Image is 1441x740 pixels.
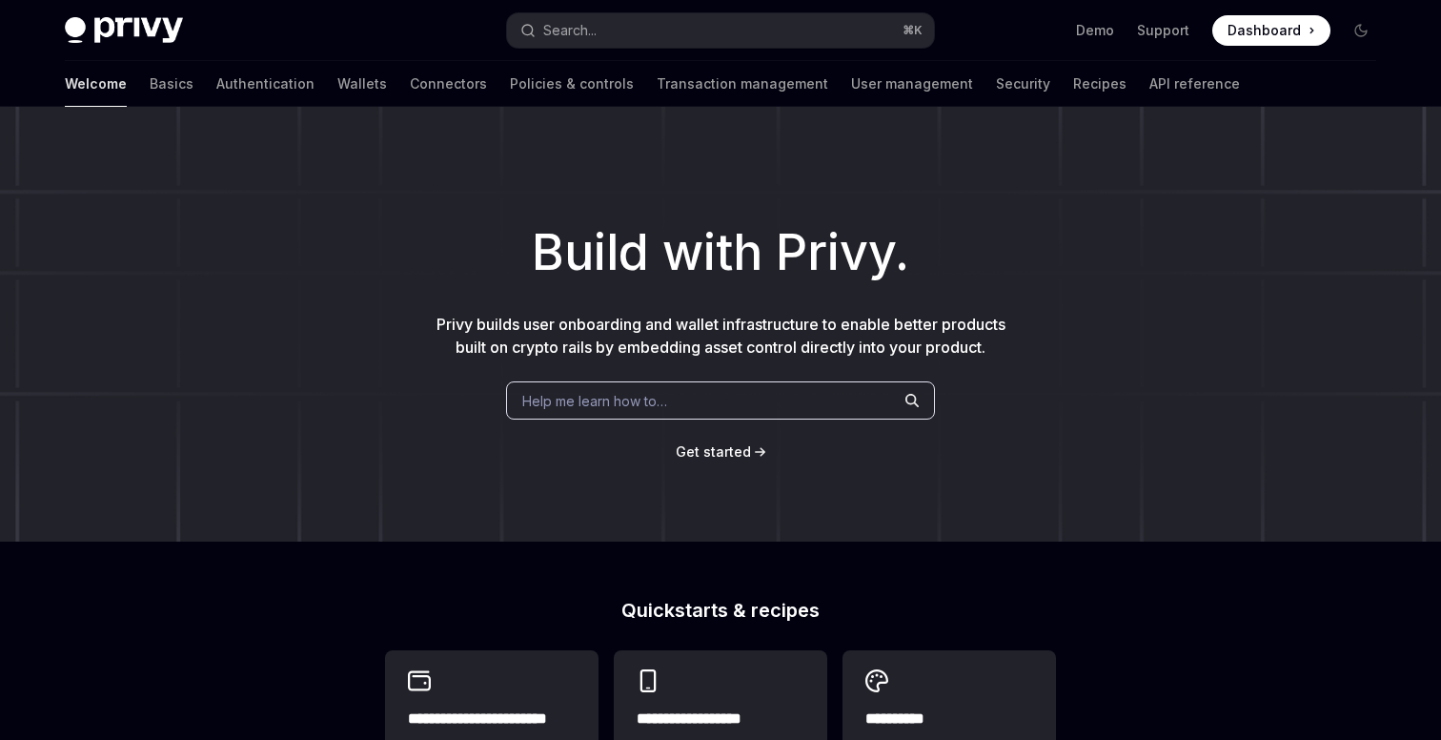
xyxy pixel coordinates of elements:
[507,13,934,48] button: Open search
[65,17,183,44] img: dark logo
[510,61,634,107] a: Policies & controls
[1137,21,1189,40] a: Support
[851,61,973,107] a: User management
[150,61,193,107] a: Basics
[1073,61,1126,107] a: Recipes
[216,61,315,107] a: Authentication
[1346,15,1376,46] button: Toggle dark mode
[522,391,667,411] span: Help me learn how to…
[410,61,487,107] a: Connectors
[543,19,597,42] div: Search...
[436,315,1005,357] span: Privy builds user onboarding and wallet infrastructure to enable better products built on crypto ...
[1212,15,1330,46] a: Dashboard
[996,61,1050,107] a: Security
[30,216,1411,290] h1: Build with Privy.
[676,443,751,460] span: Get started
[385,601,1056,620] h2: Quickstarts & recipes
[1149,61,1240,107] a: API reference
[65,61,127,107] a: Welcome
[337,61,387,107] a: Wallets
[1228,21,1301,40] span: Dashboard
[676,442,751,462] a: Get started
[657,61,828,107] a: Transaction management
[1076,21,1114,40] a: Demo
[903,23,923,38] span: ⌘ K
